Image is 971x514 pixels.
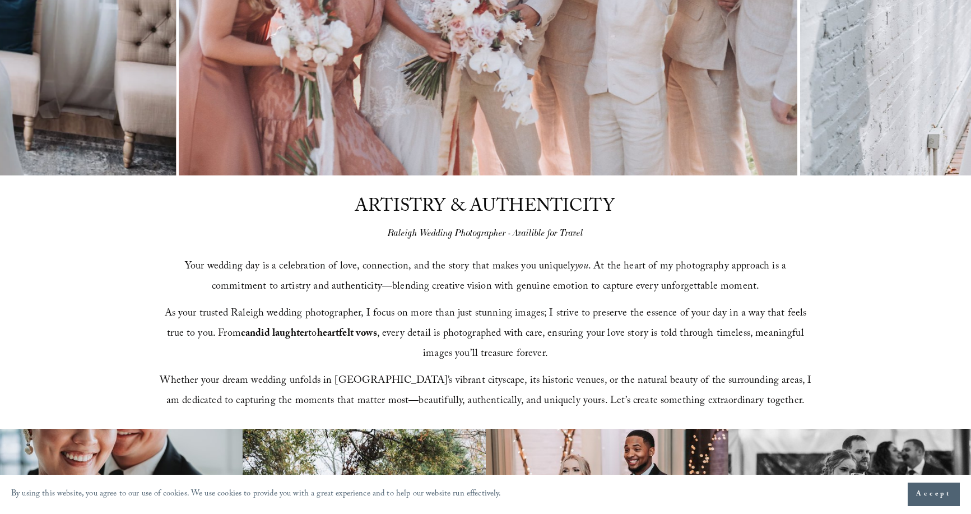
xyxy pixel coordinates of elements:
[916,489,951,500] span: Accept
[241,326,308,343] strong: candid laughter
[575,258,588,276] em: you
[317,326,377,343] strong: heartfelt vows
[160,373,815,410] span: Whether your dream wedding unfolds in [GEOGRAPHIC_DATA]’s vibrant cityscape, its historic venues,...
[185,258,789,296] span: Your wedding day is a celebration of love, connection, and the story that makes you uniquely . At...
[355,193,615,223] span: ARTISTRY & AUTHENTICITY
[908,483,960,506] button: Accept
[165,305,810,363] span: As your trusted Raleigh wedding photographer, I focus on more than just stunning images; I strive...
[388,228,583,239] em: Raleigh Wedding Photographer - Availible for Travel
[11,487,501,503] p: By using this website, you agree to our use of cookies. We use cookies to provide you with a grea...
